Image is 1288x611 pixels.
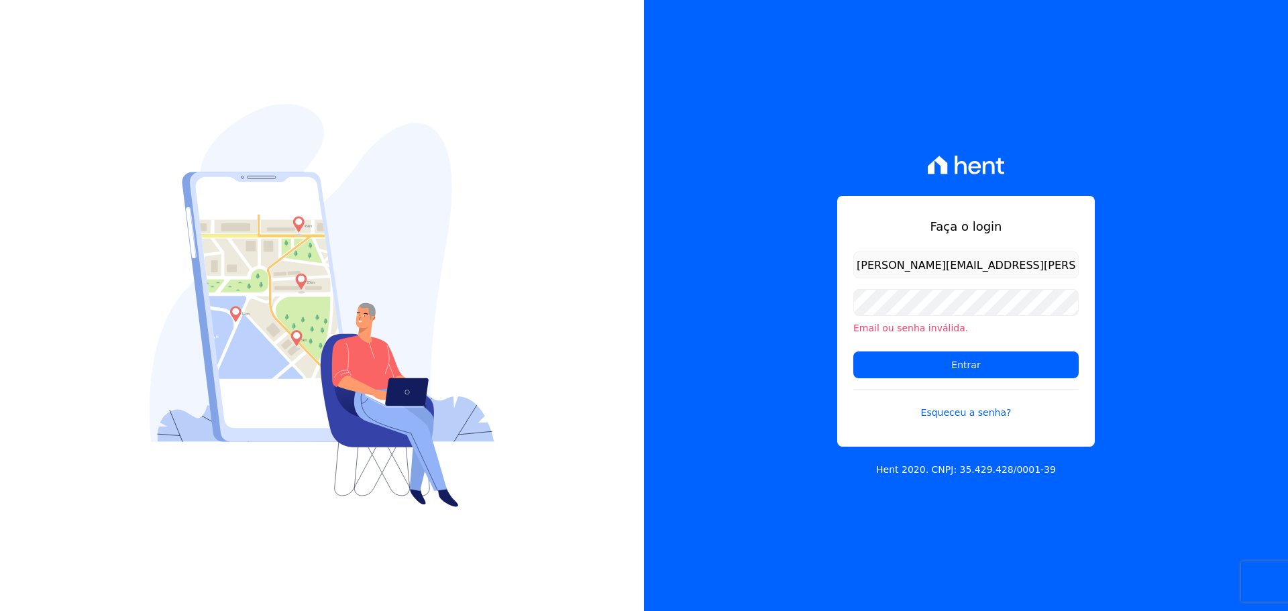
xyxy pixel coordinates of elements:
[853,389,1079,420] a: Esqueceu a senha?
[876,463,1056,477] p: Hent 2020. CNPJ: 35.429.428/0001-39
[853,217,1079,235] h1: Faça o login
[853,351,1079,378] input: Entrar
[150,104,494,507] img: Login
[853,321,1079,335] li: Email ou senha inválida.
[853,252,1079,278] input: Email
